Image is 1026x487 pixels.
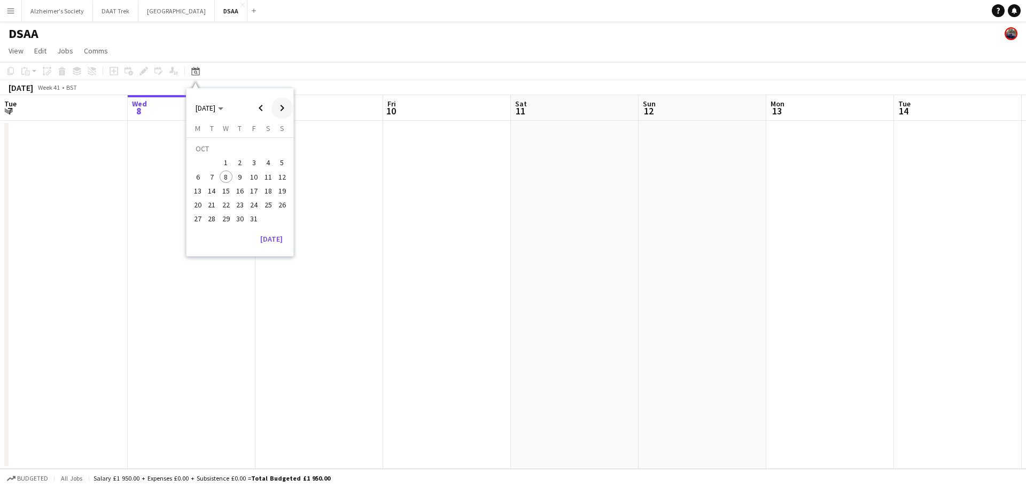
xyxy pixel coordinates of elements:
button: 25-10-2025 [261,198,275,212]
button: 01-10-2025 [219,156,233,169]
span: Wed [132,99,147,109]
td: OCT [191,142,289,156]
span: 1 [220,157,232,169]
button: 02-10-2025 [233,156,247,169]
button: Previous month [250,97,271,119]
button: 03-10-2025 [247,156,261,169]
span: 11 [514,105,527,117]
span: [DATE] [196,103,215,113]
span: Tue [4,99,17,109]
span: 5 [276,157,289,169]
span: 12 [276,171,289,183]
span: 15 [220,184,232,197]
button: [GEOGRAPHIC_DATA] [138,1,215,21]
button: 26-10-2025 [275,198,289,212]
span: 9 [234,171,246,183]
span: Jobs [57,46,73,56]
button: DAAT Trek [93,1,138,21]
button: DSAA [215,1,247,21]
span: Total Budgeted £1 950.00 [251,474,330,482]
button: Budgeted [5,473,50,484]
button: 11-10-2025 [261,170,275,184]
button: 29-10-2025 [219,212,233,226]
span: 10 [386,105,396,117]
span: 13 [191,184,204,197]
span: T [238,123,242,133]
button: 21-10-2025 [205,198,219,212]
button: 28-10-2025 [205,212,219,226]
button: [DATE] [256,230,287,248]
span: F [252,123,256,133]
span: 8 [220,171,232,183]
span: 30 [234,213,246,226]
span: 7 [206,171,219,183]
button: 10-10-2025 [247,170,261,184]
span: 16 [234,184,246,197]
span: Budgeted [17,475,48,482]
button: 09-10-2025 [233,170,247,184]
div: [DATE] [9,82,33,93]
button: 18-10-2025 [261,184,275,198]
span: Edit [34,46,46,56]
span: 17 [247,184,260,197]
button: 06-10-2025 [191,170,205,184]
button: 20-10-2025 [191,198,205,212]
span: S [280,123,284,133]
button: 07-10-2025 [205,170,219,184]
div: BST [66,83,77,91]
span: 31 [247,213,260,226]
app-user-avatar: Felicity Taylor-Armstrong [1005,27,1017,40]
a: Jobs [53,44,77,58]
button: Choose month and year [191,98,228,118]
span: Sat [515,99,527,109]
span: Fri [387,99,396,109]
button: 16-10-2025 [233,184,247,198]
span: S [266,123,270,133]
span: M [195,123,200,133]
span: 25 [262,198,275,211]
span: 23 [234,198,246,211]
span: View [9,46,24,56]
button: 17-10-2025 [247,184,261,198]
span: 18 [262,184,275,197]
span: 14 [206,184,219,197]
span: 26 [276,198,289,211]
a: View [4,44,28,58]
span: T [210,123,214,133]
span: 29 [220,213,232,226]
span: Mon [771,99,784,109]
span: 6 [191,171,204,183]
button: 04-10-2025 [261,156,275,169]
span: 4 [262,157,275,169]
span: Sun [643,99,656,109]
span: 3 [247,157,260,169]
span: 24 [247,198,260,211]
button: 05-10-2025 [275,156,289,169]
span: 28 [206,213,219,226]
span: 8 [130,105,147,117]
span: W [223,123,229,133]
span: Comms [84,46,108,56]
button: 08-10-2025 [219,170,233,184]
a: Comms [80,44,112,58]
button: Next month [271,97,293,119]
a: Edit [30,44,51,58]
div: Salary £1 950.00 + Expenses £0.00 + Subsistence £0.00 = [94,474,330,482]
h1: DSAA [9,26,38,42]
span: 13 [769,105,784,117]
span: 19 [276,184,289,197]
span: 12 [641,105,656,117]
span: All jobs [59,474,84,482]
span: 2 [234,157,246,169]
button: 14-10-2025 [205,184,219,198]
button: 30-10-2025 [233,212,247,226]
button: 19-10-2025 [275,184,289,198]
span: 11 [262,171,275,183]
button: 22-10-2025 [219,198,233,212]
button: 12-10-2025 [275,170,289,184]
span: Tue [898,99,911,109]
span: 21 [206,198,219,211]
button: 15-10-2025 [219,184,233,198]
button: 24-10-2025 [247,198,261,212]
button: 13-10-2025 [191,184,205,198]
